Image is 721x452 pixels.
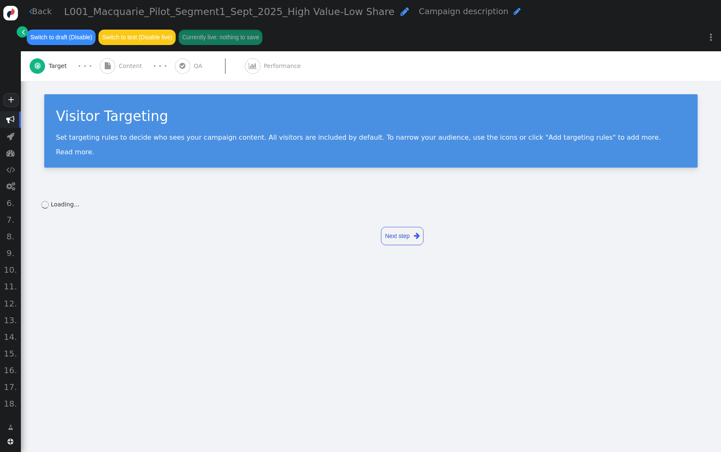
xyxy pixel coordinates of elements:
[27,30,96,45] button: Switch to draft (Disable)
[179,30,262,45] button: Currently live: nothing to save
[3,93,18,107] a: +
[414,231,420,241] span: 
[175,51,245,81] a:  QA
[2,420,19,435] a: 
[179,63,185,69] span: 
[119,62,146,70] span: Content
[419,7,509,16] span: Campaign description
[153,60,167,72] div: · · ·
[100,51,175,81] a:  Content · · ·
[29,5,52,18] a: Back
[6,149,15,157] span: 
[264,62,304,70] span: Performance
[30,51,100,81] a:  Target · · ·
[8,439,13,444] span: 
[64,6,395,18] span: L001_Macquarie_Pilot_Segment1_Sept_2025_High Value-Low Share
[56,106,686,127] div: Visitor Targeting
[7,132,15,141] span: 
[78,60,92,72] div: · · ·
[35,63,40,69] span: 
[381,227,424,245] a: Next step
[194,62,206,70] span: QA
[245,51,320,81] a:  Performance
[6,166,15,174] span: 
[249,63,257,69] span: 
[56,148,94,156] a: Read more.
[98,30,176,45] button: Switch to test (Disable live)
[3,6,18,20] img: logo-icon.svg
[49,62,71,70] span: Target
[56,133,686,141] p: Set targeting rules to decide who sees your campaign content. All visitors are included by defaul...
[51,201,80,208] span: Loading...
[401,7,409,16] span: 
[17,26,28,38] a: 
[22,28,25,36] span: 
[105,63,111,69] span: 
[29,7,32,15] span: 
[6,116,15,124] span: 
[514,7,521,15] span: 
[701,25,721,50] a: ⋮
[6,182,15,191] span: 
[8,423,13,432] span: 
